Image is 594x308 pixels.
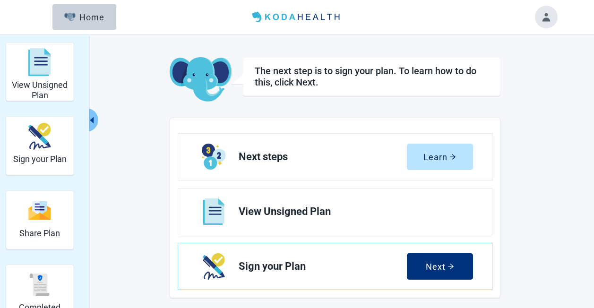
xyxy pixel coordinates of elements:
[426,262,454,271] div: Next
[239,151,407,163] span: Next steps
[170,57,232,103] img: Koda Elephant
[448,263,454,270] span: arrow-right
[239,261,407,272] span: Sign your Plan
[178,134,492,180] a: Learn Next steps section
[6,116,74,175] div: Sign your Plan
[449,154,456,160] span: arrow-right
[423,152,456,162] div: Learn
[64,12,105,22] div: Home
[6,190,74,249] div: Share Plan
[28,123,51,150] img: make_plan_official-CpYJDfBD.svg
[407,144,473,170] button: Learnarrow-right
[86,108,98,132] button: Collapse menu
[239,206,465,217] span: View Unsigned Plan
[248,9,345,25] img: Koda Health
[178,243,492,290] a: Next Sign your Plan section
[64,13,76,21] img: Elephant
[28,274,51,296] img: svg%3e
[52,4,116,30] button: ElephantHome
[10,80,70,100] h2: View Unsigned Plan
[28,200,51,221] img: svg%3e
[13,154,67,164] h2: Sign your Plan
[178,188,492,235] a: View View Unsigned Plan section
[255,65,489,88] h1: The next step is to sign your plan. To learn how to do this, click Next.
[535,6,558,28] button: Toggle account menu
[19,228,60,239] h2: Share Plan
[407,253,473,280] button: Nextarrow-right
[6,42,74,101] div: View Unsigned Plan
[87,116,96,125] span: caret-left
[28,48,51,77] img: svg%3e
